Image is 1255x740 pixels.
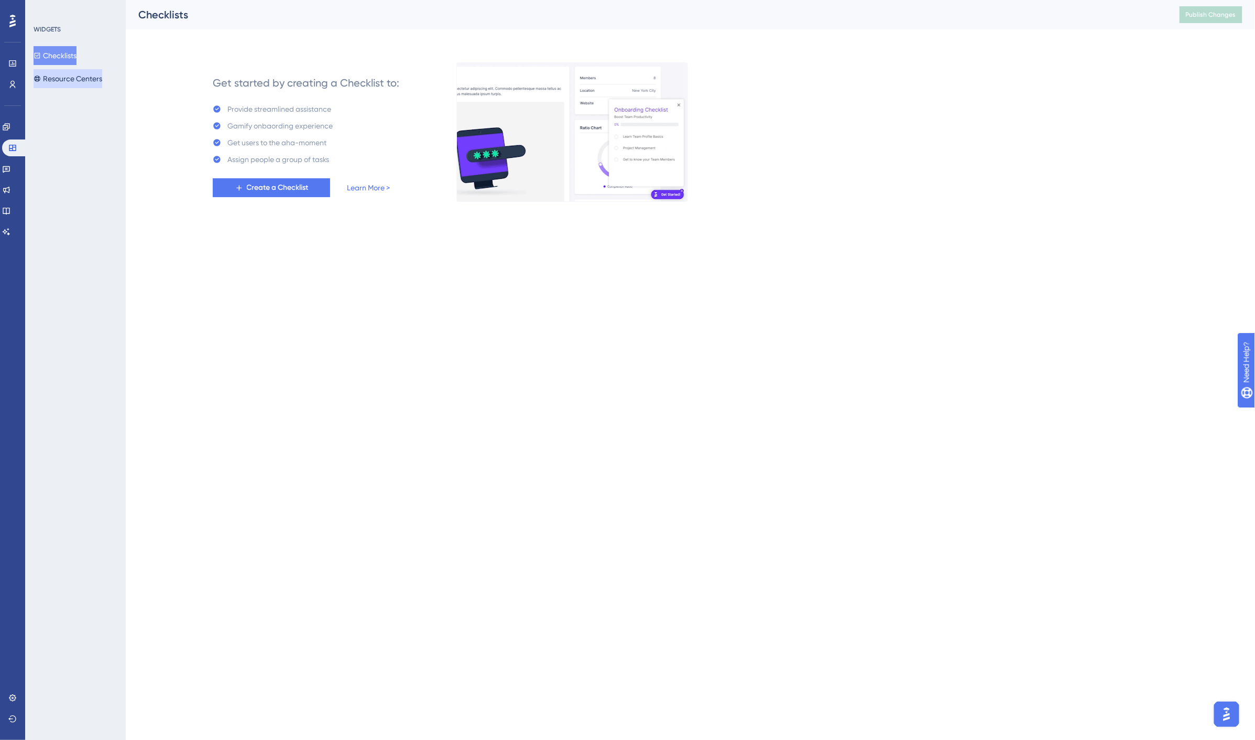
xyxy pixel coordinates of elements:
div: Get users to the aha-moment [227,136,326,149]
div: Gamify onbaording experience [227,120,333,132]
div: Checklists [138,7,1153,22]
div: WIDGETS [34,25,61,34]
button: Checklists [34,46,77,65]
img: e28e67207451d1beac2d0b01ddd05b56.gif [456,62,688,202]
button: Resource Centers [34,69,102,88]
iframe: UserGuiding AI Assistant Launcher [1211,699,1242,730]
span: Need Help? [25,3,66,15]
button: Create a Checklist [213,178,330,197]
div: Provide streamlined assistance [227,103,331,115]
div: Get started by creating a Checklist to: [213,76,399,90]
span: Publish Changes [1186,10,1236,19]
div: Assign people a group of tasks [227,153,329,166]
span: Create a Checklist [247,181,309,194]
button: Publish Changes [1180,6,1242,23]
a: Learn More > [347,181,390,194]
